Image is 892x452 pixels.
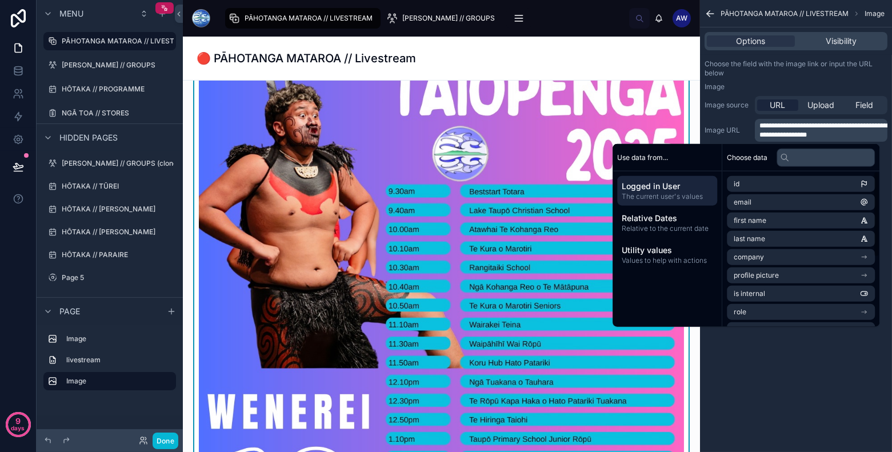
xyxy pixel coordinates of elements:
a: [PERSON_NAME] // GROUPS (clone) [43,154,176,173]
label: HŌTAKA // [PERSON_NAME] [62,205,174,214]
label: Image [66,377,167,386]
span: Upload [808,99,835,111]
span: AW [676,14,687,23]
div: scrollable content [37,325,183,402]
span: Use data from... [617,153,668,162]
a: HŌTAKA // PARAIRE [43,246,176,264]
p: 9 [15,415,21,427]
a: NGĀ TOA // STORES [43,104,176,122]
p: days [11,420,25,436]
span: Hidden pages [59,132,118,143]
div: scrollable content [613,171,722,274]
div: scrollable content [219,6,629,31]
span: Utility values [622,245,713,256]
label: Image [66,334,171,343]
span: Menu [59,8,83,19]
a: [PERSON_NAME] // GROUPS [43,56,176,74]
h1: 🔴 PĀHOTANGA MATAROA // Livestream [197,50,416,66]
a: HŌTAKA // [PERSON_NAME] [43,223,176,241]
a: [PERSON_NAME] // GROUPS [383,8,503,29]
span: Field [856,99,874,111]
label: HŌTAKA // [PERSON_NAME] [62,227,174,237]
div: scrollable content [755,119,887,142]
span: Visibility [826,35,857,47]
label: NGĀ TOA // STORES [62,109,174,118]
label: livestream [66,355,171,365]
label: Image source [705,101,750,110]
label: Choose the field with the image link or input the URL below [705,59,887,78]
span: PĀHOTANGA MATAROA // LIVESTREAM [721,9,849,18]
label: HŌTAKA // PARAIRE [62,250,174,259]
a: Page 5 [43,269,176,287]
span: URL [770,99,786,111]
span: Logged in User [622,181,713,192]
a: HŌTAKA // PROGRAMME [43,80,176,98]
a: HŌTAKA // TŪREI [43,177,176,195]
span: Relative to the current date [622,224,713,233]
label: [PERSON_NAME] // GROUPS [62,61,174,70]
label: HŌTAKA // TŪREI [62,182,174,191]
a: PĀHOTANGA MATAROA // LIVESTREAM [225,8,381,29]
button: Done [153,433,178,449]
span: Page [59,306,80,317]
label: Page 5 [62,273,174,282]
span: PĀHOTANGA MATAROA // LIVESTREAM [245,14,373,23]
span: Choose data [727,153,767,162]
img: App logo [192,9,210,27]
label: HŌTAKA // PROGRAMME [62,85,174,94]
span: Image [865,9,885,18]
span: The current user's values [622,192,713,201]
span: Options [737,35,766,47]
label: PĀHOTANGA MATAROA // LIVESTREAM [62,37,194,46]
a: HŌTAKA // [PERSON_NAME] [43,200,176,218]
label: Image [705,82,725,91]
span: Relative Dates [622,213,713,224]
span: [PERSON_NAME] // GROUPS [402,14,495,23]
a: PĀHOTANGA MATAROA // LIVESTREAM [43,32,176,50]
label: [PERSON_NAME] // GROUPS (clone) [62,159,179,168]
label: Image URL [705,126,750,135]
span: Values to help with actions [622,256,713,265]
